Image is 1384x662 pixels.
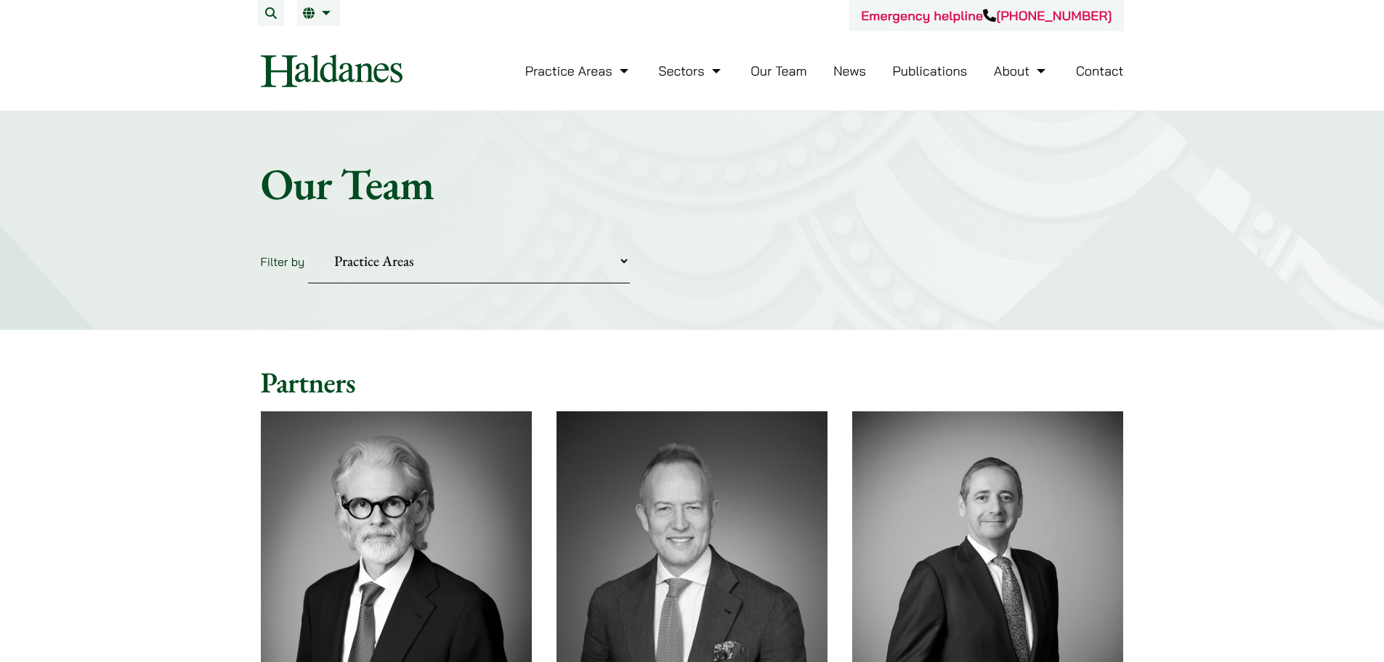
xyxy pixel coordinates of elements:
a: Our Team [750,62,806,79]
img: Logo of Haldanes [261,55,402,87]
a: Emergency helpline[PHONE_NUMBER] [861,7,1112,24]
a: EN [303,7,334,19]
h1: Our Team [261,158,1124,210]
h2: Partners [261,365,1124,400]
a: Practice Areas [525,62,632,79]
label: Filter by [261,254,305,269]
a: News [833,62,866,79]
a: About [994,62,1049,79]
a: Publications [893,62,968,79]
a: Contact [1076,62,1124,79]
a: Sectors [658,62,724,79]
